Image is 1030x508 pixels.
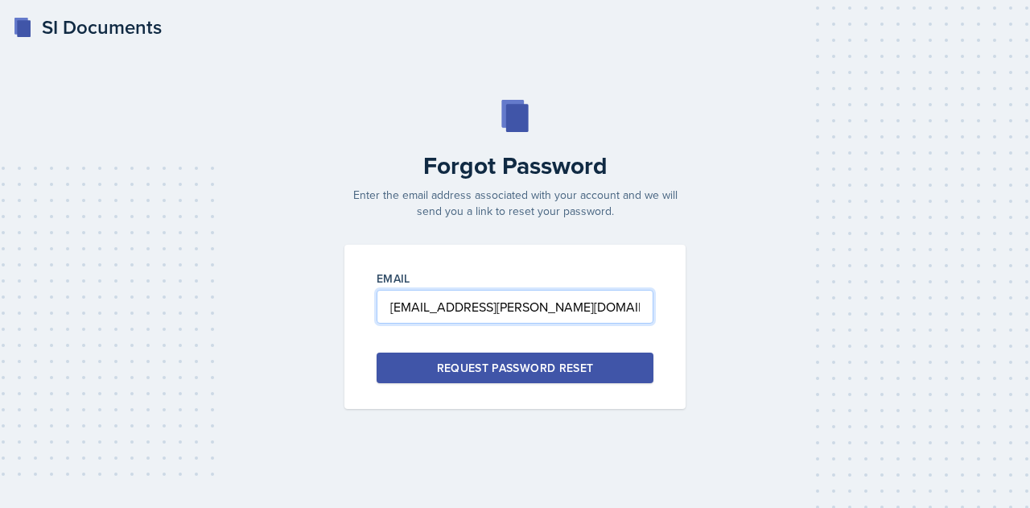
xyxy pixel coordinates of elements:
[13,13,162,42] a: SI Documents
[437,360,594,376] div: Request Password Reset
[377,290,653,324] input: Email
[335,187,695,219] p: Enter the email address associated with your account and we will send you a link to reset your pa...
[377,353,653,383] button: Request Password Reset
[335,151,695,180] h2: Forgot Password
[377,271,410,287] label: Email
